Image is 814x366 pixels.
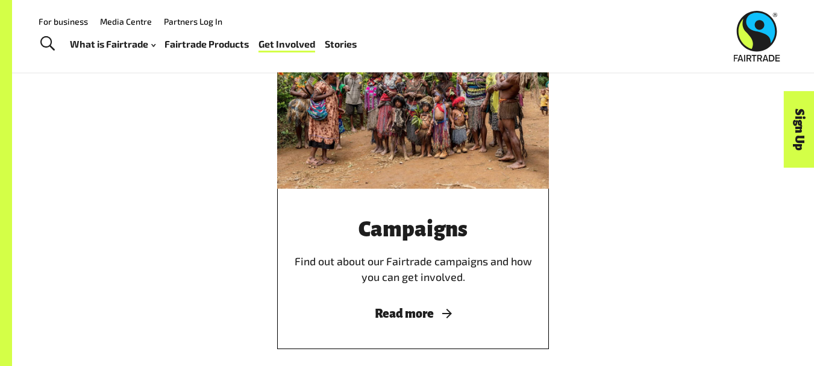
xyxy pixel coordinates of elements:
[292,307,534,320] span: Read more
[39,16,88,27] a: For business
[70,36,155,53] a: What is Fairtrade
[292,218,534,285] div: Find out about our Fairtrade campaigns and how you can get involved.
[164,16,222,27] a: Partners Log In
[258,36,315,53] a: Get Involved
[164,36,249,53] a: Fairtrade Products
[33,29,62,59] a: Toggle Search
[100,16,152,27] a: Media Centre
[277,12,549,349] a: CampaignsFind out about our Fairtrade campaigns and how you can get involved. Read more
[734,11,780,62] img: Fairtrade Australia New Zealand logo
[292,218,534,241] h3: Campaigns
[325,36,357,53] a: Stories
